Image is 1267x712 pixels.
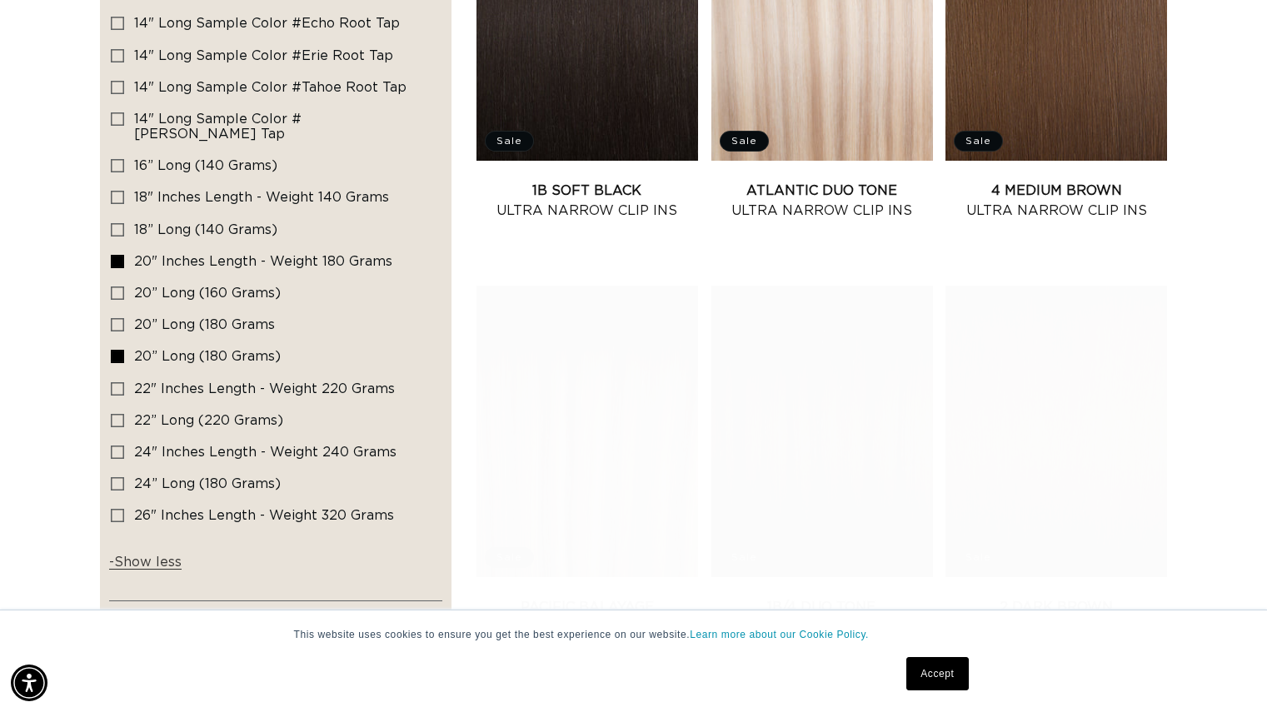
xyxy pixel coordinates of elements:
span: 14" Long Sample Color #[PERSON_NAME] Tap [134,112,302,141]
span: 22” Long (220 grams) [134,414,283,427]
span: 18” Long (140 grams) [134,223,277,237]
span: 26" Inches length - Weight 320 grams [134,509,394,522]
span: 24" Inches length - Weight 240 grams [134,446,397,459]
span: 16” Long (140 grams) [134,159,277,172]
a: 1B/4 Duo Tone Ultra Narrow Clip Ins [711,597,933,637]
button: Show less [109,554,187,580]
a: Learn more about our Cookie Policy. [690,629,869,640]
p: This website uses cookies to ensure you get the best experience on our website. [294,627,974,642]
a: 4 Medium Brown Ultra Narrow Clip Ins [945,181,1167,221]
iframe: Chat Widget [1184,632,1267,712]
span: 24” Long (180 grams) [134,477,281,490]
span: 20” Long (180 grams [134,318,275,331]
span: 22" Inches length - Weight 220 grams [134,382,395,396]
span: 20” Long (160 grams) [134,286,281,300]
a: Accept [906,657,968,690]
span: 14" Long Sample Color #Echo Root Tap [134,17,400,30]
span: Show less [109,555,182,569]
span: 20" Inches length - Weight 180 grams [134,255,392,268]
a: 2 Dark Brown Ultra Narrow Clip Ins [945,597,1167,637]
a: 1B Soft Black Ultra Narrow Clip Ins [476,181,698,221]
span: - [109,555,114,569]
span: 14" Long Sample Color #Erie Root Tap [134,49,393,62]
span: 20” Long (180 grams) [134,350,281,363]
div: Accessibility Menu [11,665,47,701]
span: 14" Long Sample Color #Tahoe Root Tap [134,81,407,94]
a: Pacific Balayage Ultra Narrow Clip Ins [476,597,698,637]
a: Atlantic Duo Tone Ultra Narrow Clip Ins [711,181,933,221]
summary: AquaLyna Hair Extensions (0 selected) [109,601,442,661]
span: 18" Inches length - Weight 140 grams [134,191,389,204]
